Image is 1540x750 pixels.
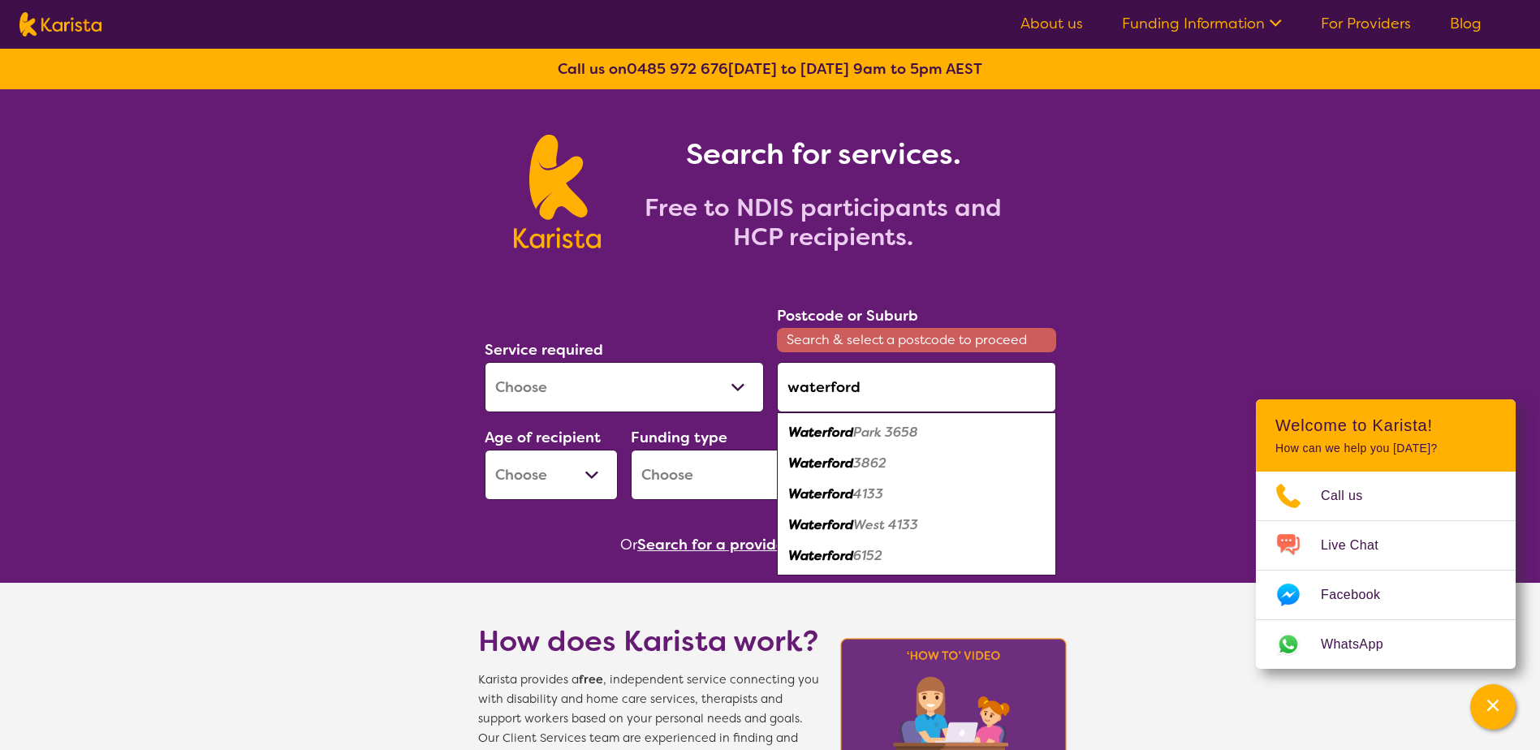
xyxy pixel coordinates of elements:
div: Channel Menu [1256,399,1516,669]
a: Web link opens in a new tab. [1256,620,1516,669]
em: Park 3658 [853,424,918,441]
span: Facebook [1321,583,1400,607]
span: Call us [1321,484,1383,508]
div: Waterford Park 3658 [785,417,1048,448]
a: For Providers [1321,14,1411,33]
a: Funding Information [1122,14,1282,33]
p: How can we help you [DATE]? [1275,442,1496,455]
em: 3862 [853,455,886,472]
label: Funding type [631,428,727,447]
span: Search & select a postcode to proceed [777,328,1056,352]
b: Call us on [DATE] to [DATE] 9am to 5pm AEST [558,59,982,79]
span: Or [620,532,637,557]
label: Service required [485,340,603,360]
div: Waterford 4133 [785,479,1048,510]
button: Search for a provider to leave a review [637,532,920,557]
div: Waterford West 4133 [785,510,1048,541]
em: Waterford [788,516,853,533]
label: Postcode or Suburb [777,306,918,325]
span: Live Chat [1321,533,1398,558]
img: Karista logo [19,12,101,37]
h2: Free to NDIS participants and HCP recipients. [620,193,1026,252]
div: Waterford 3862 [785,448,1048,479]
a: Blog [1450,14,1482,33]
b: free [579,672,603,687]
ul: Choose channel [1256,472,1516,669]
a: 0485 972 676 [627,59,728,79]
em: West 4133 [853,516,918,533]
div: Waterford 6152 [785,541,1048,571]
a: About us [1020,14,1083,33]
h1: Search for services. [620,135,1026,174]
input: Type [777,362,1056,412]
em: 6152 [853,547,882,564]
span: WhatsApp [1321,632,1403,657]
em: Waterford [788,485,853,502]
button: Channel Menu [1470,684,1516,730]
img: Karista logo [514,135,601,248]
h2: Welcome to Karista! [1275,416,1496,435]
em: 4133 [853,485,883,502]
em: Waterford [788,455,853,472]
h1: How does Karista work? [478,622,819,661]
label: Age of recipient [485,428,601,447]
em: Waterford [788,547,853,564]
em: Waterford [788,424,853,441]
